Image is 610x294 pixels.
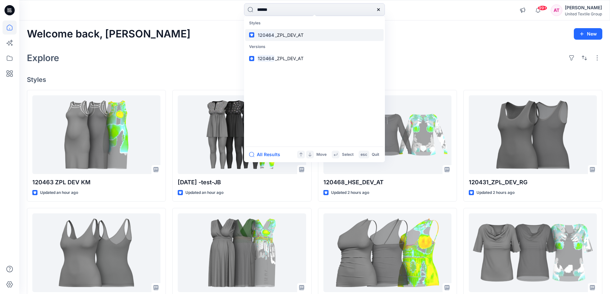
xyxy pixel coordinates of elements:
p: Versions [245,41,384,53]
mark: 120464 [257,31,275,39]
div: [PERSON_NAME] [565,4,602,12]
h4: Styles [27,76,602,83]
h2: Welcome back, [PERSON_NAME] [27,28,191,40]
span: _ZPL_DEV_AT [275,32,304,38]
a: 2025.09.23 -test-JB [178,95,306,174]
a: 120467_HSE_DEV_AT [469,213,597,292]
a: 120464_ZPL_DEV_AT [245,52,384,64]
p: Styles [245,17,384,29]
span: _ZPL_DEV_AT [275,56,304,61]
p: Select [342,151,354,158]
a: 120322_ZPL_DEV_AT [323,213,451,292]
h2: Explore [27,53,59,63]
a: 120468_HSE_DEV_AT [323,95,451,174]
button: All Results [249,151,284,158]
p: Move [316,151,327,158]
p: 120463 ZPL DEV KM [32,178,160,187]
p: 120468_HSE_DEV_AT [323,178,451,187]
a: 120431_ZPL_DEV_RG [469,95,597,174]
p: Updated an hour ago [40,189,78,196]
a: 120463 ZPL DEV KM [32,95,160,174]
span: 99+ [538,5,547,11]
p: esc [361,151,367,158]
p: [DATE] -test-JB [178,178,306,187]
p: 120431_ZPL_DEV_RG [469,178,597,187]
a: 120464_ZPL_DEV_AT [245,29,384,41]
div: AT [551,4,562,16]
a: 120465 ZPL DEV KM [178,213,306,292]
button: New [574,28,602,40]
p: Updated 2 hours ago [331,189,369,196]
mark: 120464 [257,55,275,62]
p: Quit [372,151,379,158]
a: 120432_ZPL_DEV_RG [32,213,160,292]
div: United Textile Group [565,12,602,16]
p: Updated 2 hours ago [476,189,515,196]
p: Updated an hour ago [185,189,224,196]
